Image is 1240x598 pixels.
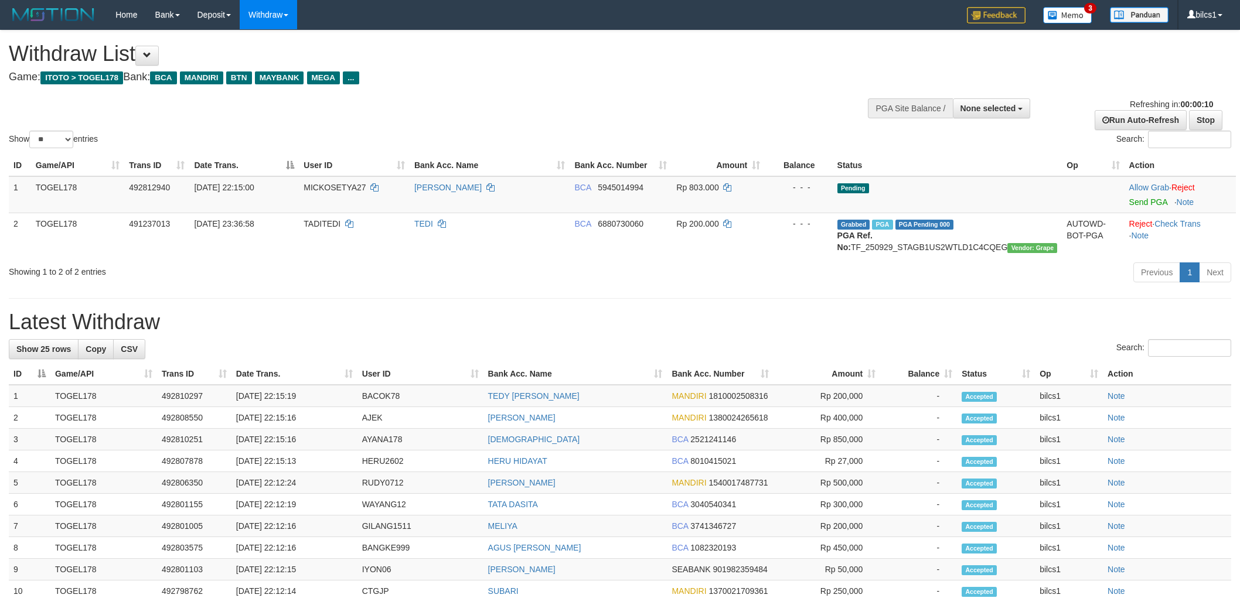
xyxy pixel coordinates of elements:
td: bilcs1 [1035,385,1103,407]
td: - [880,472,957,494]
span: Accepted [962,414,997,423]
a: Note [1108,521,1125,531]
a: SUBARI [488,586,519,596]
th: Op: activate to sort column ascending [1035,363,1103,385]
td: IYON06 [357,559,483,580]
span: · [1129,183,1171,192]
span: Copy 901982359484 to clipboard [713,565,767,574]
span: MAYBANK [255,71,304,84]
th: Trans ID: activate to sort column ascending [124,155,189,176]
td: GILANG1511 [357,515,483,537]
td: TOGEL178 [50,429,157,450]
th: Status [833,155,1062,176]
span: Copy 1380024265618 to clipboard [708,413,768,422]
td: [DATE] 22:15:13 [231,450,357,472]
a: Allow Grab [1129,183,1169,192]
span: Accepted [962,435,997,445]
td: WAYANG12 [357,494,483,515]
span: Copy 1540017487731 to clipboard [708,478,768,487]
span: Copy 5945014994 to clipboard [598,183,643,192]
div: - - - [769,218,827,230]
a: TATA DASITA [488,500,538,509]
td: 1 [9,176,31,213]
td: 492810297 [157,385,231,407]
th: User ID: activate to sort column ascending [299,155,410,176]
th: Action [1103,363,1231,385]
td: 1 [9,385,50,407]
select: Showentries [29,131,73,148]
label: Search: [1116,339,1231,357]
span: MEGA [307,71,340,84]
span: Copy 1370021709361 to clipboard [708,586,768,596]
td: Rp 27,000 [774,450,880,472]
td: [DATE] 22:15:19 [231,385,357,407]
th: Bank Acc. Number: activate to sort column ascending [570,155,672,176]
span: Accepted [962,479,997,488]
span: 491237013 [129,219,170,228]
td: TOGEL178 [31,176,124,213]
span: BTN [226,71,252,84]
td: 492801103 [157,559,231,580]
div: - - - [769,182,827,193]
div: PGA Site Balance / [868,98,952,118]
span: BCA [150,71,176,84]
input: Search: [1148,339,1231,357]
a: Note [1108,543,1125,552]
td: TF_250929_STAGB1US2WTLD1C4CQEG [833,213,1062,258]
td: 492806350 [157,472,231,494]
td: 492808550 [157,407,231,429]
a: Note [1108,500,1125,509]
span: TADITEDI [304,219,340,228]
td: Rp 850,000 [774,429,880,450]
th: Date Trans.: activate to sort column ascending [231,363,357,385]
span: Show 25 rows [16,344,71,354]
span: BCA [672,435,688,444]
span: MANDIRI [672,478,706,487]
span: ... [343,71,359,84]
input: Search: [1148,131,1231,148]
span: BCA [672,500,688,509]
td: Rp 400,000 [774,407,880,429]
td: · [1125,176,1236,213]
span: Accepted [962,392,997,402]
label: Search: [1116,131,1231,148]
td: AJEK [357,407,483,429]
span: Copy 1810002508316 to clipboard [708,391,768,401]
span: Pending [837,183,869,193]
td: - [880,515,957,537]
td: [DATE] 22:15:16 [231,407,357,429]
td: 492807878 [157,450,231,472]
a: Note [1131,231,1149,240]
button: None selected [953,98,1031,118]
th: Amount: activate to sort column ascending [672,155,765,176]
span: Accepted [962,457,997,467]
span: Vendor URL: https://settle31.1velocity.biz [1007,243,1057,253]
span: Accepted [962,522,997,532]
span: Rp 200.000 [676,219,718,228]
a: Note [1108,586,1125,596]
td: 5 [9,472,50,494]
td: AYANA178 [357,429,483,450]
td: HERU2602 [357,450,483,472]
span: BCA [672,521,688,531]
span: MANDIRI [672,413,706,422]
a: Copy [78,339,114,359]
img: panduan.png [1110,7,1169,23]
span: [DATE] 23:36:58 [194,219,254,228]
a: Run Auto-Refresh [1095,110,1187,130]
td: 8 [9,537,50,559]
a: Show 25 rows [9,339,79,359]
td: TOGEL178 [50,407,157,429]
span: Rp 803.000 [676,183,718,192]
a: Note [1108,413,1125,422]
td: - [880,385,957,407]
span: 3 [1084,3,1096,13]
span: Copy 1082320193 to clipboard [690,543,736,552]
a: AGUS [PERSON_NAME] [488,543,581,552]
th: Trans ID: activate to sort column ascending [157,363,231,385]
a: 1 [1180,262,1200,282]
td: - [880,494,957,515]
img: MOTION_logo.png [9,6,98,23]
span: Copy 3040540341 to clipboard [690,500,736,509]
td: bilcs1 [1035,407,1103,429]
